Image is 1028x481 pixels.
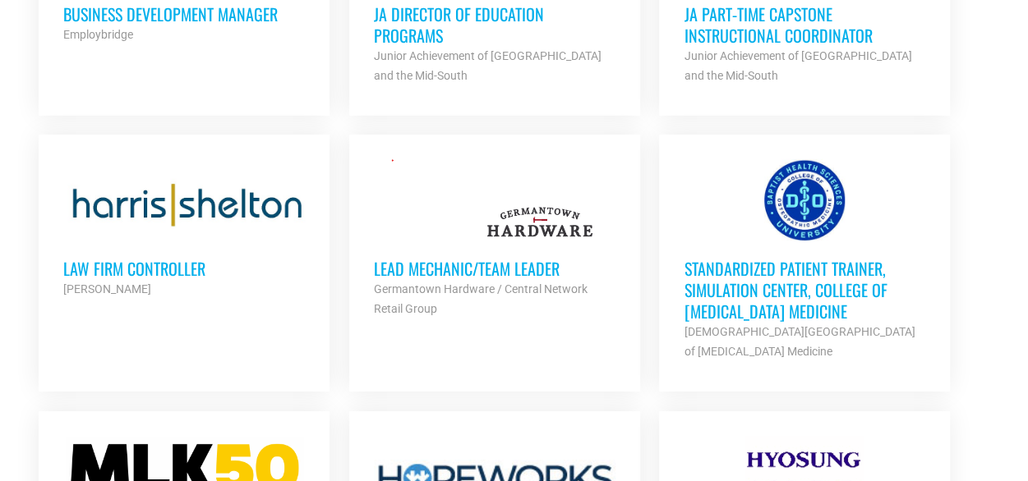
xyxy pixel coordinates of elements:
strong: Junior Achievement of [GEOGRAPHIC_DATA] and the Mid-South [684,49,911,82]
strong: Employbridge [63,28,133,41]
h3: Law Firm Controller [63,258,305,279]
a: Law Firm Controller [PERSON_NAME] [39,135,330,323]
strong: Junior Achievement of [GEOGRAPHIC_DATA] and the Mid-South [374,49,602,82]
strong: Germantown Hardware / Central Network Retail Group [374,282,588,315]
h3: Business Development Manager [63,3,305,25]
a: Lead Mechanic/Team Leader Germantown Hardware / Central Network Retail Group [349,135,640,343]
h3: Lead Mechanic/Team Leader [374,258,615,279]
h3: JA Part‐time Capstone Instructional Coordinator [684,3,925,46]
a: Standardized Patient Trainer, Simulation Center, College of [MEDICAL_DATA] Medicine [DEMOGRAPHIC_... [659,135,950,386]
strong: [DEMOGRAPHIC_DATA][GEOGRAPHIC_DATA] of [MEDICAL_DATA] Medicine [684,325,915,358]
h3: JA Director of Education Programs [374,3,615,46]
h3: Standardized Patient Trainer, Simulation Center, College of [MEDICAL_DATA] Medicine [684,258,925,322]
strong: [PERSON_NAME] [63,282,151,295]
